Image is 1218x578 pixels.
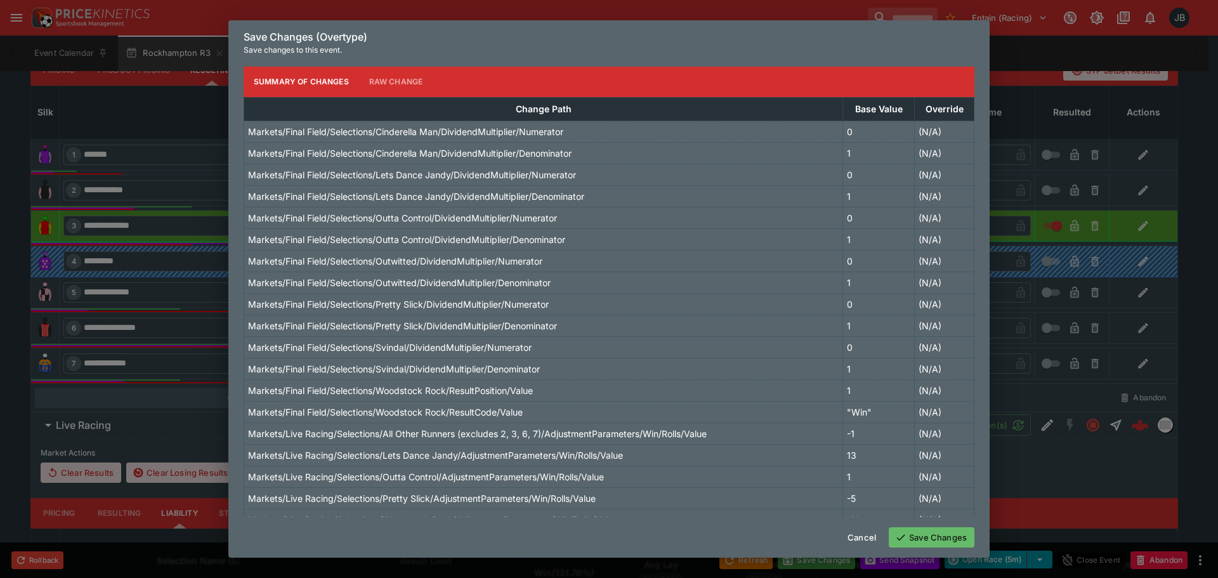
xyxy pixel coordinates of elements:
[244,30,974,44] h6: Save Changes (Overtype)
[843,444,915,466] td: 13
[248,427,707,440] p: Markets/Live Racing/Selections/All Other Runners (excludes 2, 3, 6, 7)/AdjustmentParameters/Win/R...
[843,228,915,250] td: 1
[843,142,915,164] td: 1
[843,272,915,293] td: 1
[843,509,915,530] td: -10
[843,315,915,336] td: 1
[915,423,974,444] td: (N/A)
[248,211,557,225] p: Markets/Final Field/Selections/Outta Control/DividendMultiplier/Numerator
[843,185,915,207] td: 1
[915,164,974,185] td: (N/A)
[843,379,915,401] td: 1
[248,341,532,354] p: Markets/Final Field/Selections/Svindal/DividendMultiplier/Numerator
[248,449,623,462] p: Markets/Live Racing/Selections/Lets Dance Jandy/AdjustmentParameters/Win/Rolls/Value
[915,444,974,466] td: (N/A)
[248,470,604,483] p: Markets/Live Racing/Selections/Outta Control/AdjustmentParameters/Win/Rolls/Value
[915,466,974,487] td: (N/A)
[915,379,974,401] td: (N/A)
[915,315,974,336] td: (N/A)
[915,293,974,315] td: (N/A)
[915,509,974,530] td: (N/A)
[244,97,843,121] th: Change Path
[248,168,576,181] p: Markets/Final Field/Selections/Lets Dance Jandy/DividendMultiplier/Numerator
[889,527,974,548] button: Save Changes
[248,125,563,138] p: Markets/Final Field/Selections/Cinderella Man/DividendMultiplier/Numerator
[915,358,974,379] td: (N/A)
[843,207,915,228] td: 0
[248,276,551,289] p: Markets/Final Field/Selections/Outwitted/DividendMultiplier/Denominator
[843,164,915,185] td: 0
[915,97,974,121] th: Override
[840,527,884,548] button: Cancel
[915,336,974,358] td: (N/A)
[248,513,619,527] p: Markets/Live Racing/Selections/Woodstock Rock/AdjustmentParameters/Win/Rolls/Value
[843,97,915,121] th: Base Value
[915,272,974,293] td: (N/A)
[843,293,915,315] td: 0
[843,250,915,272] td: 0
[915,121,974,142] td: (N/A)
[248,405,523,419] p: Markets/Final Field/Selections/Woodstock Rock/ResultCode/Value
[248,362,540,376] p: Markets/Final Field/Selections/Svindal/DividendMultiplier/Denominator
[915,228,974,250] td: (N/A)
[915,185,974,207] td: (N/A)
[248,384,533,397] p: Markets/Final Field/Selections/Woodstock Rock/ResultPosition/Value
[248,233,565,246] p: Markets/Final Field/Selections/Outta Control/DividendMultiplier/Denominator
[843,121,915,142] td: 0
[248,190,584,203] p: Markets/Final Field/Selections/Lets Dance Jandy/DividendMultiplier/Denominator
[244,44,974,56] p: Save changes to this event.
[248,254,542,268] p: Markets/Final Field/Selections/Outwitted/DividendMultiplier/Numerator
[843,466,915,487] td: 1
[915,207,974,228] td: (N/A)
[248,492,596,505] p: Markets/Live Racing/Selections/Pretty Slick/AdjustmentParameters/Win/Rolls/Value
[915,250,974,272] td: (N/A)
[248,147,572,160] p: Markets/Final Field/Selections/Cinderella Man/DividendMultiplier/Denominator
[843,401,915,423] td: "Win"
[915,142,974,164] td: (N/A)
[915,487,974,509] td: (N/A)
[248,319,557,332] p: Markets/Final Field/Selections/Pretty Slick/DividendMultiplier/Denominator
[359,67,433,97] button: Raw Change
[843,358,915,379] td: 1
[915,401,974,423] td: (N/A)
[248,298,549,311] p: Markets/Final Field/Selections/Pretty Slick/DividendMultiplier/Numerator
[843,423,915,444] td: -1
[244,67,359,97] button: Summary of Changes
[843,336,915,358] td: 0
[843,487,915,509] td: -5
